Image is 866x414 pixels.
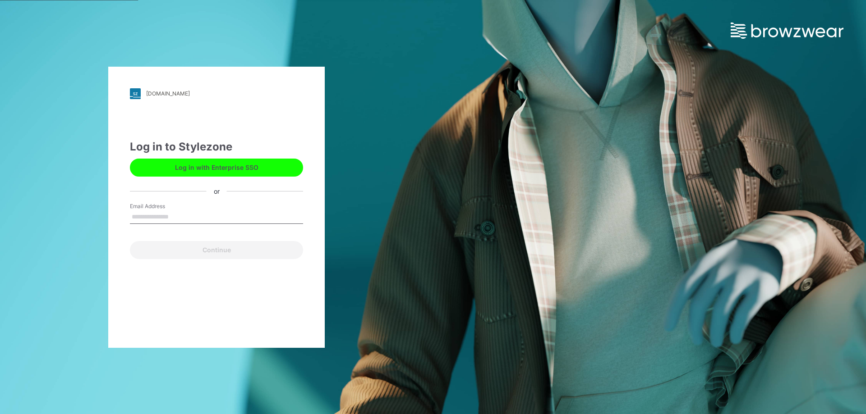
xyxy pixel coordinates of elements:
div: [DOMAIN_NAME] [146,90,190,97]
div: or [207,187,227,196]
img: stylezone-logo.562084cfcfab977791bfbf7441f1a819.svg [130,88,141,99]
img: browzwear-logo.e42bd6dac1945053ebaf764b6aa21510.svg [731,23,843,39]
div: Log in to Stylezone [130,139,303,155]
label: Email Address [130,202,193,210]
button: Log in with Enterprise SSO [130,159,303,177]
a: [DOMAIN_NAME] [130,88,303,99]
